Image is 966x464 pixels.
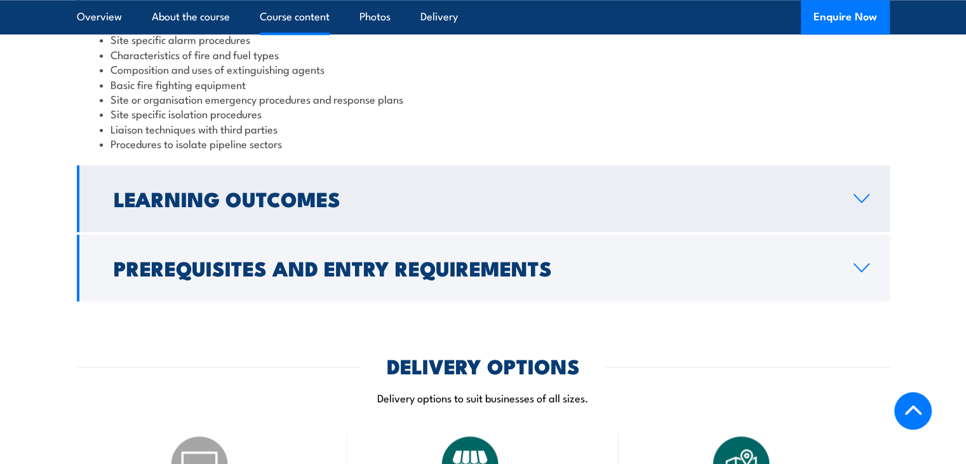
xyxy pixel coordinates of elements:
p: Delivery options to suit businesses of all sizes. [77,390,890,405]
li: Liaison techniques with third parties [100,121,867,136]
li: Site or organisation emergency procedures and response plans [100,92,867,106]
a: Learning Outcomes [77,165,890,232]
li: Site specific alarm procedures [100,32,867,46]
h2: Learning Outcomes [114,189,833,207]
h2: DELIVERY OPTIONS [387,357,580,374]
li: Composition and uses of extinguishing agents [100,62,867,76]
a: Prerequisites and Entry Requirements [77,235,890,301]
li: Procedures to isolate pipeline sectors [100,136,867,151]
li: Characteristics of fire and fuel types [100,47,867,62]
li: Basic fire fighting equipment [100,77,867,92]
h2: Prerequisites and Entry Requirements [114,259,833,276]
li: Site specific isolation procedures [100,106,867,121]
